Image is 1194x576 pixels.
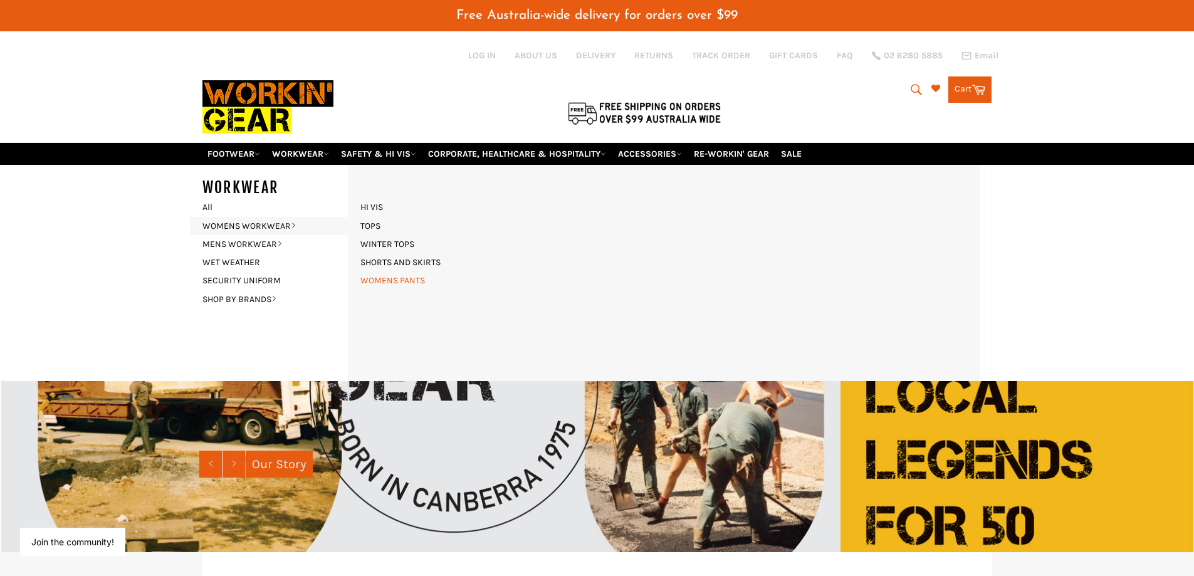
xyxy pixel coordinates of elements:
button: Join the community! [31,537,114,547]
a: FOOTWEAR [202,143,265,165]
a: FAQ [837,50,853,61]
a: Email [961,51,998,61]
a: SAFETY & HI VIS [336,143,421,165]
a: Cart [948,76,992,103]
a: SHOP BY BRANDS [196,290,348,308]
a: DELIVERY [576,50,615,61]
a: 02 6280 5885 [872,51,943,60]
h5: WORKWEAR [202,177,360,198]
a: ABOUT US [515,50,557,61]
div: WOMENS WORKWEAR [348,165,980,381]
a: ACCESSORIES [613,143,687,165]
img: Flat $9.95 shipping Australia wide [566,100,723,126]
a: TOPS [354,217,387,235]
a: WINTER TOPS [354,235,421,253]
a: MENS WORKWEAR [196,235,348,253]
span: Free Australia-wide delivery for orders over $99 [456,9,738,22]
a: WOMENS WORKWEAR [196,217,348,235]
a: SALE [776,143,807,165]
a: CORPORATE, HEALTHCARE & HOSPITALITY [423,143,611,165]
a: HI VIS [354,198,389,216]
span: 02 6280 5885 [884,51,943,60]
a: All [196,198,360,216]
a: WET WEATHER [196,253,348,271]
a: RE-WORKIN' GEAR [689,143,774,165]
span: Email [975,51,998,60]
a: Our Story [246,451,313,478]
a: TRACK ORDER [692,50,750,61]
a: WOMENS PANTS [354,271,431,290]
a: SHORTS AND SKIRTS [354,253,447,271]
a: RETURNS [634,50,673,61]
a: WORKWEAR [267,143,334,165]
a: SECURITY UNIFORM [196,271,348,290]
a: GIFT CARDS [769,50,818,61]
a: Log in [468,50,496,61]
img: Workin Gear leaders in Workwear, Safety Boots, PPE, Uniforms. Australia's No.1 in Workwear [202,71,333,142]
